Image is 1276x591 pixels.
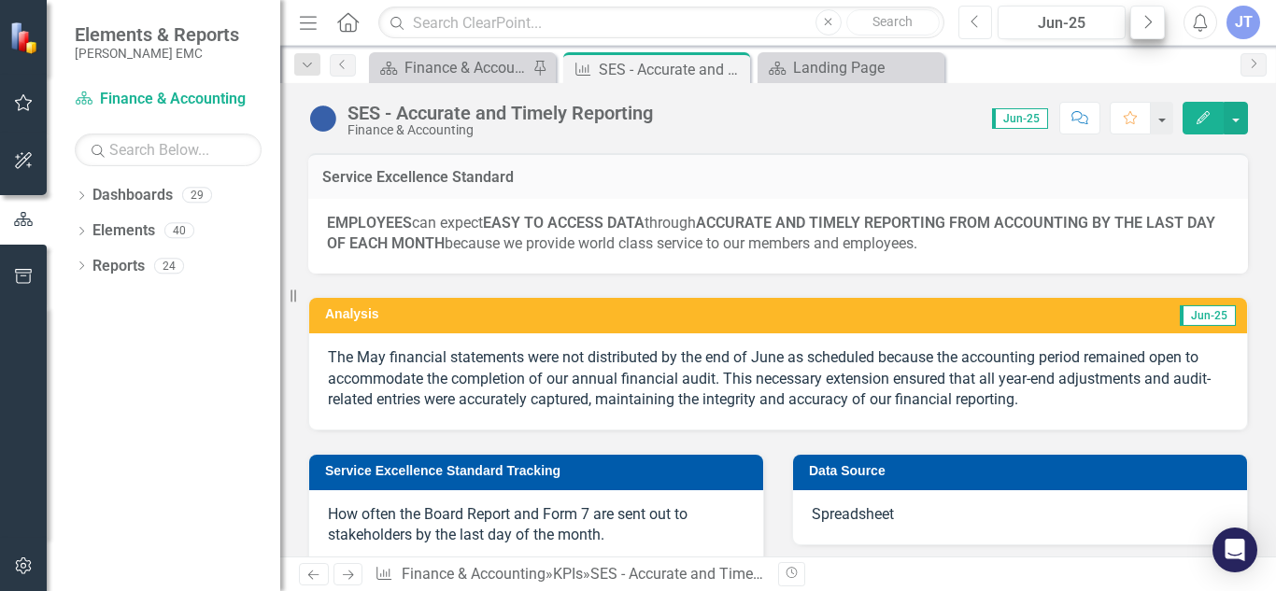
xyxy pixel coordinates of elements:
[846,9,940,35] button: Search
[1180,305,1236,326] span: Jun-25
[347,103,653,123] div: SES - Accurate and Timely Reporting
[75,46,239,61] small: [PERSON_NAME] EMC
[154,258,184,274] div: 24
[599,58,745,81] div: SES - Accurate and Timely Reporting
[164,223,194,239] div: 40
[8,21,42,54] img: ClearPoint Strategy
[812,504,1228,526] p: Spreadsheet
[327,214,412,232] strong: EMPLOYEES
[404,56,528,79] div: Finance & Accounting
[762,56,940,79] a: Landing Page
[872,14,913,29] span: Search
[308,104,338,134] img: No Information
[590,565,831,583] div: SES - Accurate and Timely Reporting
[1212,528,1257,572] div: Open Intercom Messenger
[92,220,155,242] a: Elements
[75,89,262,110] a: Finance & Accounting
[992,108,1048,129] span: Jun-25
[1226,6,1260,39] button: JT
[328,347,1228,412] p: The May financial statements were not distributed by the end of June as scheduled because the acc...
[553,565,583,583] a: KPIs
[325,464,754,478] h3: Service Excellence Standard Tracking
[327,214,1215,253] strong: ACCURATE AND TIMELY REPORTING FROM ACCOUNTING BY THE LAST DAY OF EACH MONTH
[483,214,645,232] strong: EASY TO ACCESS DATA
[325,307,765,321] h3: Analysis
[1004,12,1119,35] div: Jun-25
[374,56,528,79] a: Finance & Accounting
[327,213,1229,256] p: can expect through because we provide world class service to our members and employees.
[378,7,943,39] input: Search ClearPoint...
[92,185,173,206] a: Dashboards
[402,565,546,583] a: Finance & Accounting
[375,564,764,585] div: » »
[92,256,145,277] a: Reports
[75,134,262,166] input: Search Below...
[347,123,653,137] div: Finance & Accounting
[182,188,212,204] div: 29
[998,6,1126,39] button: Jun-25
[328,505,688,544] span: How often the Board Report and Form 7 are sent out to stakeholders by the last day of the month.
[793,56,940,79] div: Landing Page
[75,23,239,46] span: Elements & Reports
[322,169,1234,186] h3: Service Excellence Standard
[809,464,1238,478] h3: Data Source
